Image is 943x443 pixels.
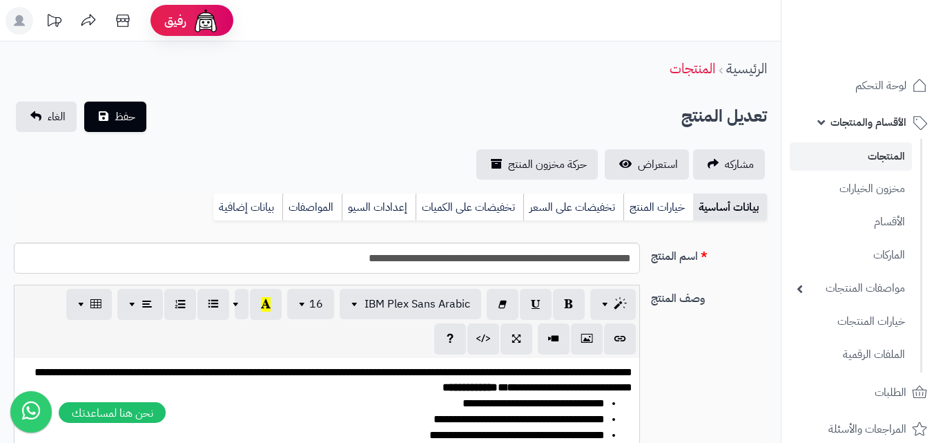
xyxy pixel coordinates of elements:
[855,76,906,95] span: لوحة التحكم
[790,340,912,370] a: الملفات الرقمية
[37,7,71,38] a: تحديثات المنصة
[875,383,906,402] span: الطلبات
[164,12,186,29] span: رفيق
[670,58,715,79] a: المنتجات
[790,241,912,270] a: الماركات
[16,102,77,132] a: الغاء
[213,194,282,221] a: بيانات إضافية
[115,109,135,125] span: حفظ
[623,194,693,221] a: خيارات المنتج
[790,274,912,303] a: مواصفات المنتجات
[638,156,678,173] span: استعراض
[726,58,767,79] a: الرئيسية
[693,194,767,221] a: بيانات أساسية
[84,102,146,132] button: حفظ
[645,243,773,265] label: اسم المنتج
[790,376,935,409] a: الطلبات
[605,149,689,180] a: استعراض
[849,37,930,66] img: logo-2.png
[192,7,220,35] img: ai-face.png
[830,113,906,132] span: الأقسام والمنتجات
[790,174,912,204] a: مخزون الخيارات
[645,285,773,307] label: وصف المنتج
[364,296,470,312] span: IBM Plex Sans Arabic
[340,289,481,319] button: IBM Plex Sans Arabic
[790,207,912,237] a: الأقسام
[790,142,912,171] a: المنتجات
[790,307,912,337] a: خيارات المنتجات
[416,194,523,221] a: تخفيضات على الكميات
[282,194,342,221] a: المواصفات
[681,102,767,131] h2: تعديل المنتج
[342,194,416,221] a: إعدادات السيو
[828,420,906,439] span: المراجعات والأسئلة
[508,156,587,173] span: حركة مخزون المنتج
[790,69,935,102] a: لوحة التحكم
[523,194,623,221] a: تخفيضات على السعر
[48,109,66,125] span: الغاء
[309,296,323,312] span: 16
[693,149,765,180] a: مشاركه
[725,156,754,173] span: مشاركه
[287,289,334,319] button: 16
[476,149,598,180] a: حركة مخزون المنتج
